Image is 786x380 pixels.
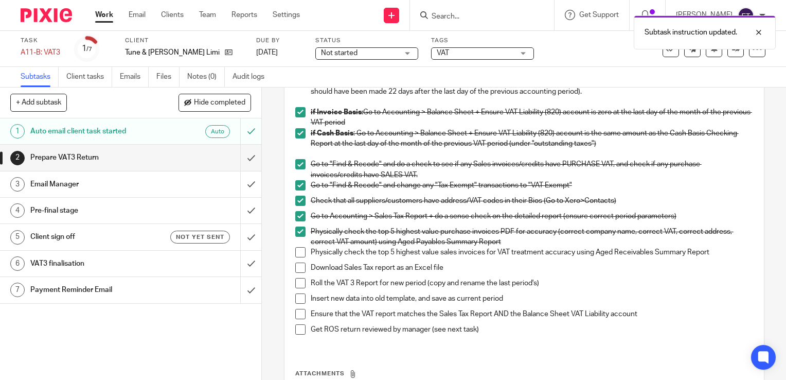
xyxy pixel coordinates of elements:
p: Tune & [PERSON_NAME] Limited [125,47,220,58]
a: Work [95,10,113,20]
p: Go to "Find & Recode" and change any "Tax Exempt" transactions to "VAT Exempt" [311,180,753,191]
div: 2 [10,151,25,165]
a: Audit logs [233,67,272,87]
p: Go to "Find & Recode" and do a check to see if any Sales invoices/credits have PURCHASE VAT, and ... [311,159,753,180]
span: Not yet sent [176,233,224,241]
span: VAT [437,49,449,57]
h1: Pre-final stage [30,203,164,218]
a: Clients [161,10,184,20]
span: Attachments [295,371,345,376]
img: Pixie [21,8,72,22]
p: Download Sales Tax report as an Excel file [311,263,753,273]
label: Status [315,37,418,45]
div: 7 [10,283,25,297]
h1: Payment Reminder Email [30,282,164,298]
div: A11-B: VAT3 [21,47,62,58]
a: Reports [231,10,257,20]
a: Emails [120,67,149,87]
p: Insert new data into old template, and save as current period [311,293,753,304]
p: : Go to Accounting > Balance Sheet + Ensure VAT Liability (820) account is the same amount as the... [311,128,753,149]
p: Physically check the top 5 highest value purchase invoices PDF for accuracy (correct company name... [311,227,753,248]
a: Files [156,67,180,87]
h1: Auto email client task started [30,124,164,139]
div: 6 [10,256,25,271]
button: Hide completed [178,94,251,111]
a: Client tasks [66,67,112,87]
p: Go to Accounting > Balance Sheet + Ensure VAT Liability (820) account is zero at the last day of ... [311,107,753,128]
label: Task [21,37,62,45]
a: Notes (0) [187,67,225,87]
p: Subtask instruction updated. [645,27,737,38]
span: Not started [321,49,358,57]
p: Roll the VAT 3 Report for new period (copy and rename the last period's) [311,278,753,288]
strong: if Invoice Basis: [311,109,363,116]
span: [DATE] [256,49,278,56]
button: + Add subtask [10,94,67,111]
img: svg%3E [738,7,754,24]
p: Go to Accounting > Sales Tax Report + do a sense check on the detailed report (ensure correct per... [311,211,753,221]
div: 4 [10,203,25,218]
p: Ensure that the VAT report matches the Sales Tax Report AND the Balance Sheet VAT Liability account [311,309,753,319]
div: Auto [205,125,230,138]
h1: VAT3 finalisation [30,256,164,271]
p: Check that all suppliers/customers have address/VAT codes in their Bios (Go to Xero>Contacts) [311,196,753,206]
div: 3 [10,177,25,192]
p: Physically check the top 5 highest value sales invoices for VAT treatment accuracy using Aged Rec... [311,247,753,257]
a: Subtasks [21,67,59,87]
h1: Client sign off [30,229,164,245]
a: Team [199,10,216,20]
a: Email [129,10,146,20]
div: 1 [10,124,25,139]
p: Get ROS return reviewed by manager (see next task) [311,324,753,335]
label: Due by [256,37,302,45]
h1: Prepare VAT3 Return [30,150,164,165]
span: Hide completed [194,99,245,107]
small: /7 [86,46,92,52]
h1: Email Manager [30,177,164,192]
div: 5 [10,230,25,245]
div: 1 [82,43,92,55]
a: Settings [273,10,300,20]
label: Client [125,37,243,45]
strong: if Cash Basis [311,130,353,137]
